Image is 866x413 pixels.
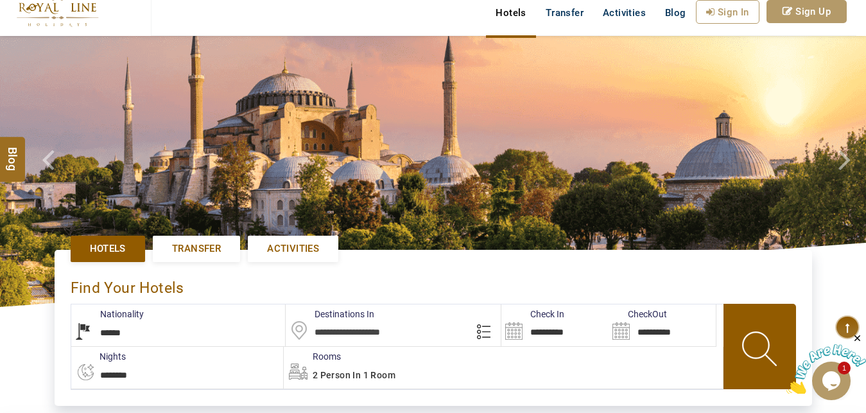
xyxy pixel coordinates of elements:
div: Find Your Hotels [71,266,796,304]
span: Transfer [172,242,221,256]
iframe: chat widget [786,333,866,394]
input: Search [609,304,716,346]
a: Transfer [153,236,240,262]
label: Destinations In [286,308,374,321]
span: Activities [267,242,319,256]
label: CheckOut [609,308,667,321]
label: Rooms [284,350,341,363]
a: Activities [248,236,338,262]
span: Hotels [90,242,126,256]
label: Nationality [71,308,144,321]
span: Blog [4,146,21,157]
label: nights [71,350,126,363]
a: Hotels [71,236,145,262]
span: 2 Person in 1 Room [313,370,395,380]
input: Search [501,304,609,346]
a: Check next prev [26,36,69,307]
a: Check next image [823,36,866,307]
span: Blog [665,7,686,19]
label: Check In [501,308,564,321]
